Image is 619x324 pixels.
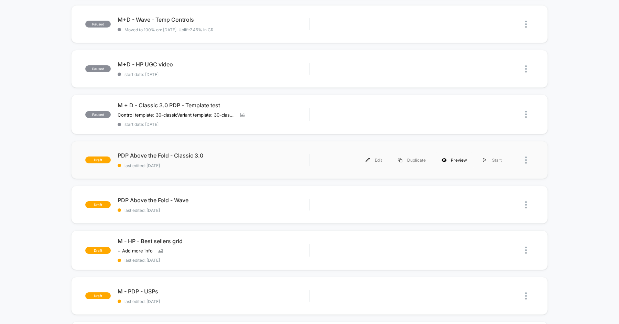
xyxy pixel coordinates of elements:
[525,201,527,208] img: close
[118,72,309,77] span: start date: [DATE]
[118,102,309,109] span: M + D - Classic 3.0 PDP - Template test
[525,292,527,300] img: close
[118,248,153,253] span: + Add more info
[118,16,309,23] span: M+D - Wave - Temp Controls
[434,152,475,168] div: Preview
[118,238,309,245] span: M - HP - Best sellers grid
[525,21,527,28] img: close
[118,61,309,68] span: M+D - HP UGC video
[118,288,309,295] span: M - PDP - USPs
[118,197,309,204] span: PDP Above the Fold - Wave
[118,112,235,118] span: Control template: 30-classicVariant template: 30-classic-a-b
[118,258,309,263] span: last edited: [DATE]
[525,111,527,118] img: close
[525,156,527,164] img: close
[118,299,309,304] span: last edited: [DATE]
[85,292,111,299] span: draft
[390,152,434,168] div: Duplicate
[475,152,510,168] div: Start
[358,152,390,168] div: Edit
[85,247,111,254] span: draft
[118,122,309,127] span: start date: [DATE]
[118,163,309,168] span: last edited: [DATE]
[118,208,309,213] span: last edited: [DATE]
[483,158,486,162] img: menu
[85,201,111,208] span: draft
[398,158,402,162] img: menu
[85,111,111,118] span: paused
[366,158,370,162] img: menu
[525,247,527,254] img: close
[85,21,111,28] span: paused
[525,65,527,73] img: close
[85,156,111,163] span: draft
[85,65,111,72] span: paused
[124,27,214,32] span: Moved to 100% on: [DATE] . Uplift: 7.45% in CR
[118,152,309,159] span: PDP Above the Fold - Classic 3.0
